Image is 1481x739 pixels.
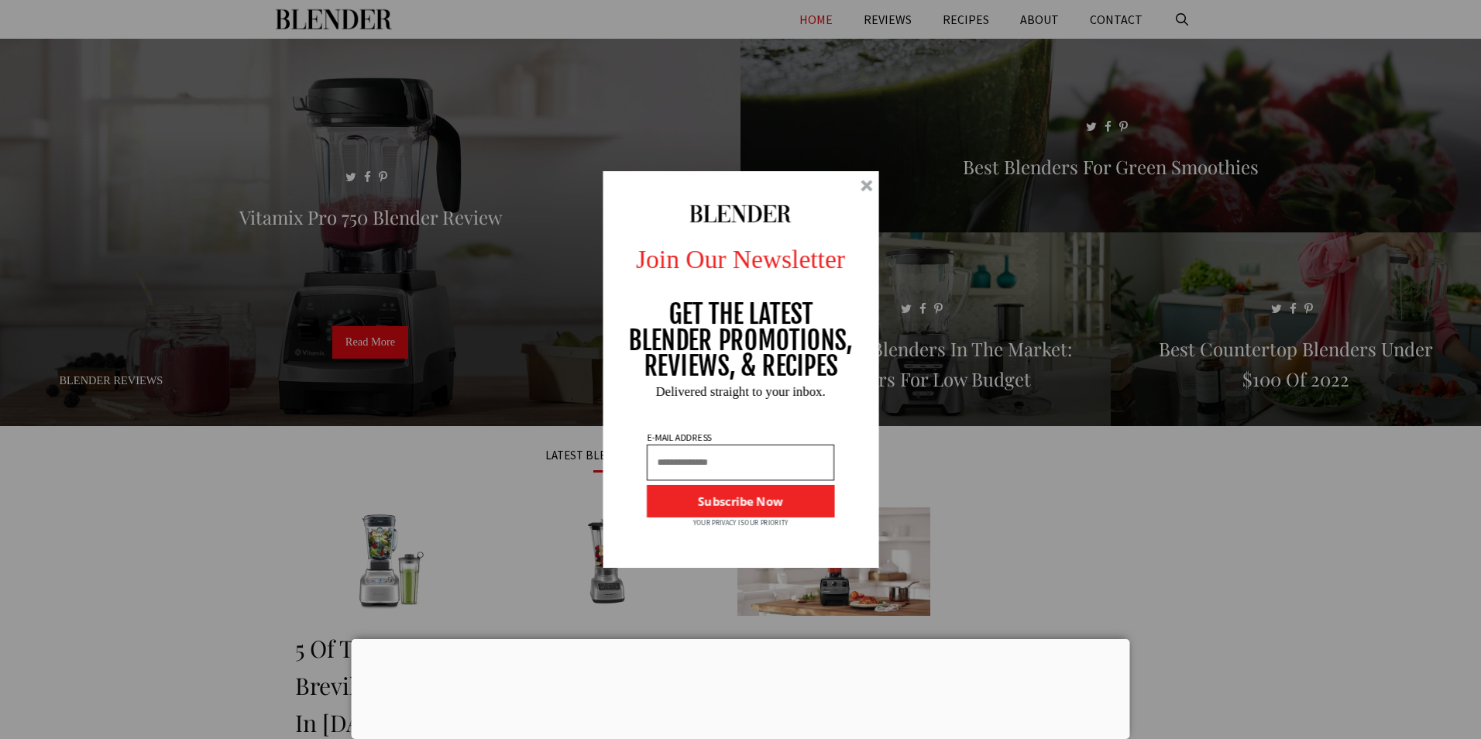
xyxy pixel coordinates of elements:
[647,485,834,517] button: Subscribe Now
[589,385,892,398] p: Delivered straight to your inbox.
[645,433,713,442] p: E-MAIL ADDRESS
[589,239,892,278] p: Join Our Newsletter
[693,517,789,528] p: YOUR PRIVACY IS OUR PRIORITY
[352,639,1130,735] iframe: Advertisement
[628,301,854,380] p: GET THE LATEST BLENDER PROMOTIONS, REVIEWS, & RECIPES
